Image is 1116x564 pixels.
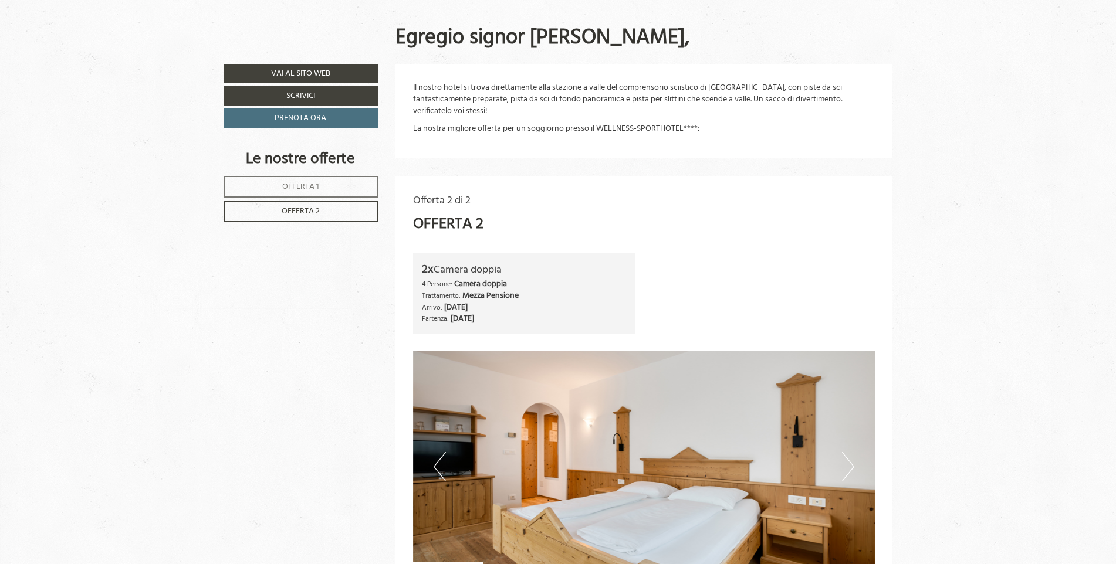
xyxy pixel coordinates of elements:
h1: Egregio signor [PERSON_NAME], [395,27,689,50]
div: Le nostre offerte [224,148,378,170]
small: Arrivo: [422,302,442,313]
div: Camera doppia [422,261,627,278]
b: Camera doppia [454,277,507,291]
span: Offerta 2 di 2 [413,192,471,209]
button: Previous [434,452,446,481]
small: Trattamento: [422,290,461,301]
span: Offerta 1 [282,180,319,193]
a: Vai al sito web [224,64,378,83]
span: Offerta 2 [282,205,320,218]
button: Next [842,452,854,481]
p: La nostra migliore offerta per un soggiorno presso il WELLNESS-SPORTHOTEL****: [413,123,875,135]
div: Offerta 2 [413,213,483,235]
a: Prenota ora [224,108,378,128]
small: Partenza: [422,313,449,324]
b: 2x [422,260,434,279]
b: Mezza Pensione [462,289,519,303]
a: Scrivici [224,86,378,106]
b: [DATE] [444,301,468,314]
b: [DATE] [451,312,474,325]
small: 4 Persone: [422,278,452,290]
p: Il nostro hotel si trova direttamente alla stazione a valle del comprensorio sciistico di [GEOGRA... [413,82,875,117]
